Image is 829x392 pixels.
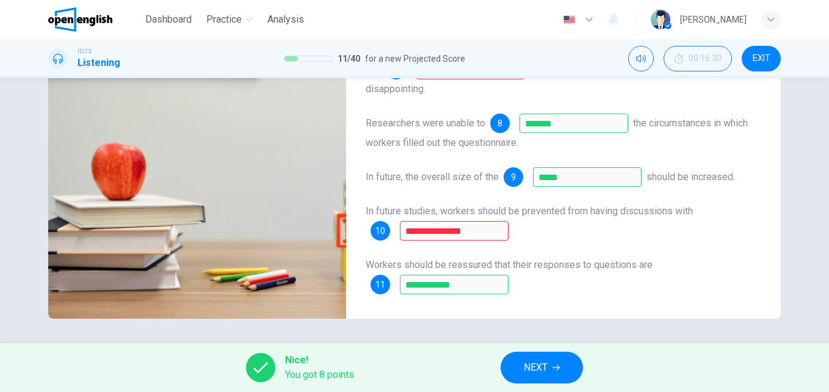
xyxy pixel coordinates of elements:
button: NEXT [501,352,583,383]
span: EXIT [753,54,770,64]
span: 11 [375,280,385,289]
img: en [562,15,577,24]
div: Hide [664,46,732,71]
h1: Listening [78,56,120,70]
button: Practice [201,9,258,31]
span: 00:16:30 [689,54,722,64]
img: OpenEnglish logo [48,7,112,32]
span: Researchers were unable to [366,117,485,129]
span: 10 [375,227,385,235]
span: 8 [498,119,502,128]
a: OpenEnglish logo [48,7,140,32]
input: other colleagues [400,221,509,241]
span: Workers should be reassured that their responses to questions are [366,259,653,270]
div: Mute [628,46,654,71]
span: 9 [511,173,516,181]
span: Analysis [267,12,304,27]
div: [PERSON_NAME] [680,12,747,27]
img: Profile picture [651,10,670,29]
button: 00:16:30 [664,46,732,71]
span: 11 / 40 [338,51,360,66]
span: NEXT [524,359,548,376]
span: should be increased. [646,171,735,183]
span: IELTS [78,47,92,56]
button: EXIT [742,46,781,71]
img: Job Satisfaction Study [48,21,346,319]
span: In future studies, workers should be prevented from having discussions with [366,205,693,217]
span: for a new Projected Score [365,51,465,66]
button: Dashboard [140,9,197,31]
span: You got 8 points [285,368,354,382]
input: control [519,114,628,133]
span: In future, the overall size of the [366,171,499,183]
input: confidential [400,275,509,294]
span: Dashboard [145,12,192,27]
span: Nice! [285,353,354,368]
input: sample; group [533,167,642,187]
span: Practice [206,12,242,27]
button: Analysis [262,9,309,31]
